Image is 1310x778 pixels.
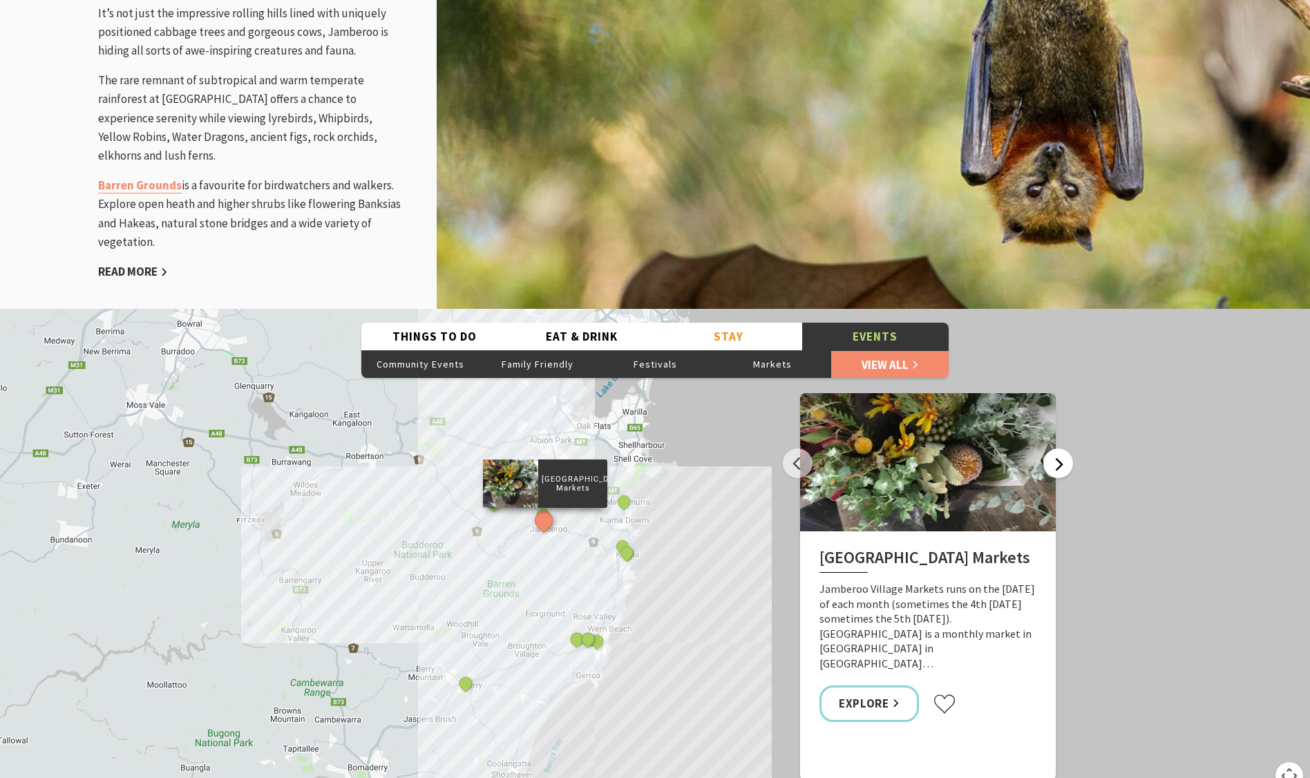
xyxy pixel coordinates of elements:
[98,264,168,280] a: Read More
[933,694,956,714] button: Click to favourite Jamberoo Village Markets
[538,473,607,495] p: [GEOGRAPHIC_DATA] Markets
[361,350,479,378] button: Community Events
[531,508,557,533] button: See detail about Jamberoo Village Markets
[831,350,949,378] a: View All
[714,350,831,378] button: Markets
[655,323,802,351] button: Stay
[568,631,586,649] button: See detail about Trombonetone at Crooked River Estate
[509,323,656,351] button: Eat & Drink
[361,323,509,351] button: Things To Do
[819,582,1036,672] p: Jamberoo Village Markets runs on the [DATE] of each month (sometimes the 4th [DATE] sometimes the...
[98,71,402,165] p: The rare remnant of subtropical and warm temperate rainforest at [GEOGRAPHIC_DATA] offers a chanc...
[819,685,919,722] a: Explore
[783,448,813,478] button: Previous
[615,493,633,511] button: See detail about Mother's Day at Kiama Golf Club
[98,178,182,193] a: Barren Grounds
[479,350,596,378] button: Family Friendly
[596,350,714,378] button: Festivals
[618,544,636,562] button: See detail about Changing Tides Festival
[802,323,949,351] button: Events
[819,548,1036,573] h2: [GEOGRAPHIC_DATA] Markets
[98,176,402,252] p: is a favourite for birdwatchers and walkers. Explore open heath and higher shrubs like flowering ...
[1043,448,1073,478] button: Next
[579,631,597,649] button: See detail about Boogie Nights - Disco Revolution
[98,4,402,61] p: It’s not just the impressive rolling hills lined with uniquely positioned cabbage trees and gorge...
[457,675,475,693] button: See detail about Giant Chocolate Freckle Workshop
